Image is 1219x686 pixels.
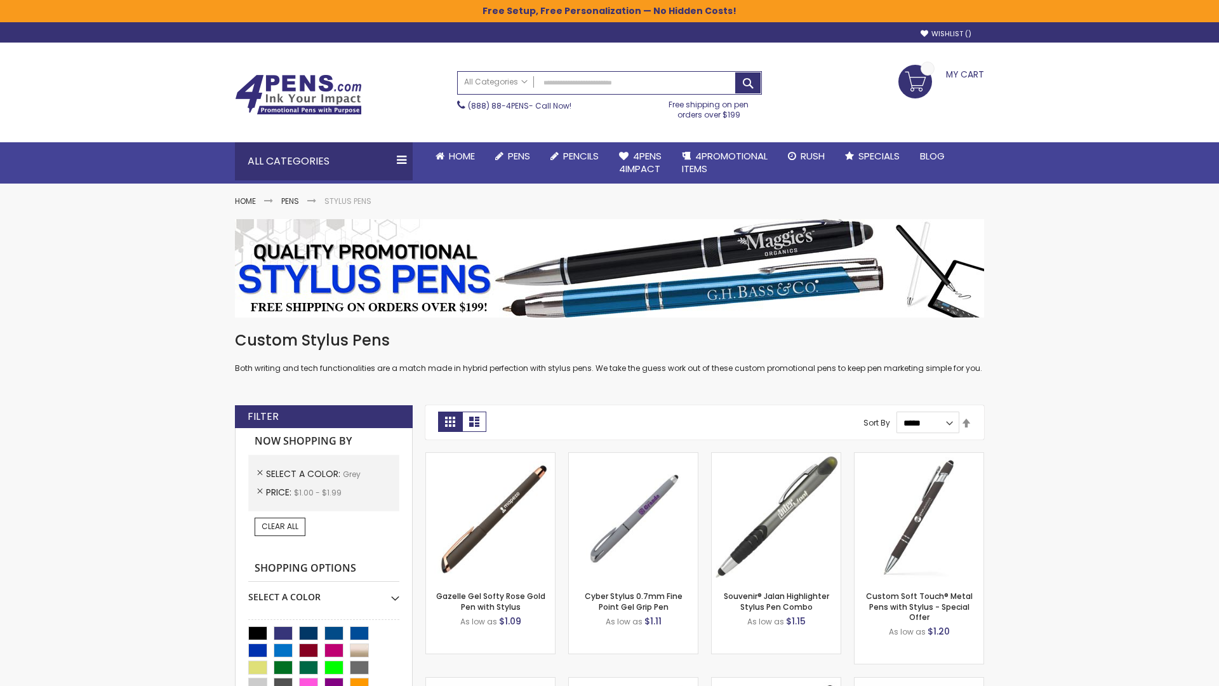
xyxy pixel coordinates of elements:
[656,95,763,120] div: Free shipping on pen orders over $199
[920,149,945,163] span: Blog
[778,142,835,170] a: Rush
[255,518,305,535] a: Clear All
[425,142,485,170] a: Home
[464,77,528,87] span: All Categories
[262,521,298,532] span: Clear All
[248,428,399,455] strong: Now Shopping by
[499,615,521,628] span: $1.09
[281,196,299,206] a: Pens
[910,142,955,170] a: Blog
[458,72,534,93] a: All Categories
[426,452,555,463] a: Gazelle Gel Softy Rose Gold Pen with Stylus-Grey
[747,616,784,627] span: As low as
[343,469,361,480] span: Grey
[585,591,683,612] a: Cyber Stylus 0.7mm Fine Point Gel Grip Pen
[928,625,950,638] span: $1.20
[248,555,399,582] strong: Shopping Options
[460,616,497,627] span: As low as
[801,149,825,163] span: Rush
[606,616,643,627] span: As low as
[921,29,971,39] a: Wishlist
[235,196,256,206] a: Home
[468,100,571,111] span: - Call Now!
[235,330,984,351] h1: Custom Stylus Pens
[266,467,343,480] span: Select A Color
[248,582,399,603] div: Select A Color
[858,149,900,163] span: Specials
[569,453,698,582] img: Cyber Stylus 0.7mm Fine Point Gel Grip Pen-Grey
[324,196,371,206] strong: Stylus Pens
[438,412,462,432] strong: Grid
[672,142,778,184] a: 4PROMOTIONALITEMS
[508,149,530,163] span: Pens
[609,142,672,184] a: 4Pens4impact
[235,330,984,374] div: Both writing and tech functionalities are a match made in hybrid perfection with stylus pens. We ...
[569,452,698,463] a: Cyber Stylus 0.7mm Fine Point Gel Grip Pen-Grey
[485,142,540,170] a: Pens
[248,410,279,424] strong: Filter
[855,452,983,463] a: Custom Soft Touch® Metal Pens with Stylus-Grey
[644,615,662,628] span: $1.11
[426,453,555,582] img: Gazelle Gel Softy Rose Gold Pen with Stylus-Grey
[266,486,294,499] span: Price
[682,149,768,175] span: 4PROMOTIONAL ITEMS
[724,591,829,612] a: Souvenir® Jalan Highlighter Stylus Pen Combo
[855,453,983,582] img: Custom Soft Touch® Metal Pens with Stylus-Grey
[889,626,926,637] span: As low as
[449,149,475,163] span: Home
[866,591,973,622] a: Custom Soft Touch® Metal Pens with Stylus - Special Offer
[468,100,529,111] a: (888) 88-4PENS
[619,149,662,175] span: 4Pens 4impact
[835,142,910,170] a: Specials
[294,487,342,498] span: $1.00 - $1.99
[563,149,599,163] span: Pencils
[712,452,841,463] a: Souvenir® Jalan Highlighter Stylus Pen Combo-Grey
[863,417,890,428] label: Sort By
[235,142,413,180] div: All Categories
[235,74,362,115] img: 4Pens Custom Pens and Promotional Products
[786,615,806,628] span: $1.15
[712,453,841,582] img: Souvenir® Jalan Highlighter Stylus Pen Combo-Grey
[540,142,609,170] a: Pencils
[235,219,984,318] img: Stylus Pens
[436,591,545,612] a: Gazelle Gel Softy Rose Gold Pen with Stylus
